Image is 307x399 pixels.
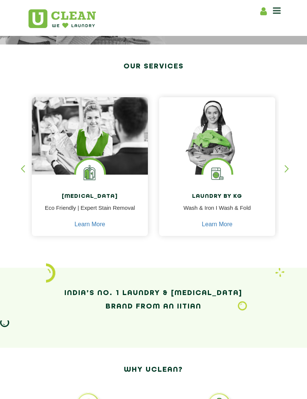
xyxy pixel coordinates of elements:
img: Laundry wash and iron [275,268,285,277]
img: Laundry [238,301,247,311]
img: Drycleaners near me [32,97,148,191]
p: Eco Friendly | Expert Stain Removal [37,204,142,221]
img: a girl with laundry basket [159,97,275,175]
img: Laundry Services near me [76,160,104,188]
h2: Why Uclean? [28,363,279,377]
h2: Our Services [28,60,279,73]
a: Learn More [75,221,105,228]
a: Learn More [202,221,232,228]
img: laundry washing machine [203,160,231,188]
p: Wash & Iron I Wash & Fold [165,204,270,221]
img: UClean Laundry and Dry Cleaning [28,9,96,28]
h4: Laundry by Kg [165,193,270,200]
h4: [MEDICAL_DATA] [37,193,142,200]
h2: India’s No. 1 Laundry & [MEDICAL_DATA] Brand from an IITian [28,286,279,313]
img: icon_2.png [46,263,55,283]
